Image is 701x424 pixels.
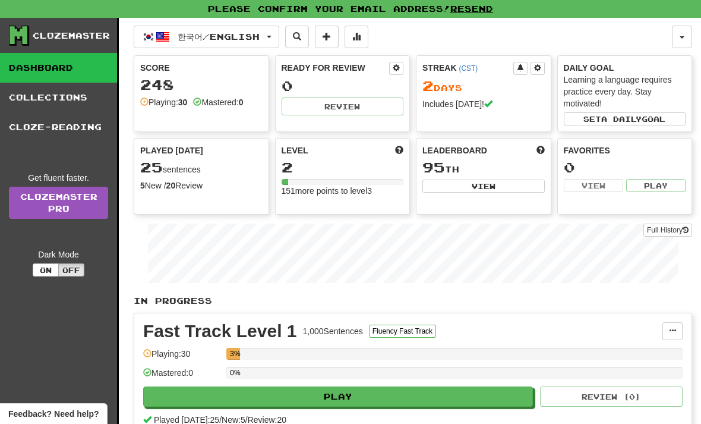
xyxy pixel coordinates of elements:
[422,98,545,110] div: Includes [DATE]!
[422,160,545,175] div: th
[369,325,436,338] button: Fluency Fast Track
[143,322,297,340] div: Fast Track Level 1
[140,145,203,156] span: Played [DATE]
[178,98,188,107] strong: 30
[536,145,545,156] span: This week in points, UTC
[564,179,623,192] button: View
[140,159,163,175] span: 25
[239,98,244,107] strong: 0
[143,387,533,407] button: Play
[601,115,642,123] span: a daily
[626,179,686,192] button: Play
[422,62,513,74] div: Streak
[143,367,220,387] div: Mastered: 0
[134,26,279,48] button: 한국어/English
[315,26,339,48] button: Add sentence to collection
[540,387,683,407] button: Review (0)
[140,180,263,191] div: New / Review
[9,187,108,219] a: ClozemasterPro
[564,74,686,109] div: Learning a language requires practice every day. Stay motivated!
[134,295,692,307] p: In Progress
[422,180,545,193] button: View
[9,172,108,184] div: Get fluent faster.
[140,160,263,175] div: sentences
[395,145,403,156] span: Score more points to level up
[303,325,363,337] div: 1,000 Sentences
[140,181,145,190] strong: 5
[33,263,59,277] button: On
[140,62,263,74] div: Score
[564,160,686,175] div: 0
[33,30,110,42] div: Clozemaster
[166,181,176,190] strong: 20
[230,348,240,360] div: 3%
[140,77,263,92] div: 248
[143,348,220,368] div: Playing: 30
[450,4,493,14] a: Resend
[345,26,368,48] button: More stats
[178,32,260,42] span: 한국어 / English
[422,77,434,94] span: 2
[564,112,686,125] button: Seta dailygoal
[282,185,404,197] div: 151 more points to level 3
[564,145,686,156] div: Favorites
[282,160,404,175] div: 2
[564,62,686,74] div: Daily Goal
[193,96,243,108] div: Mastered:
[8,408,99,420] span: Open feedback widget
[282,98,404,115] button: Review
[643,224,692,237] button: Full History
[285,26,309,48] button: Search sentences
[282,78,404,93] div: 0
[282,62,390,74] div: Ready for Review
[422,159,445,175] span: 95
[459,64,478,73] a: (CST)
[422,145,487,156] span: Leaderboard
[58,263,84,277] button: Off
[9,249,108,260] div: Dark Mode
[422,78,545,94] div: Day s
[140,96,187,108] div: Playing:
[282,145,308,156] span: Level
